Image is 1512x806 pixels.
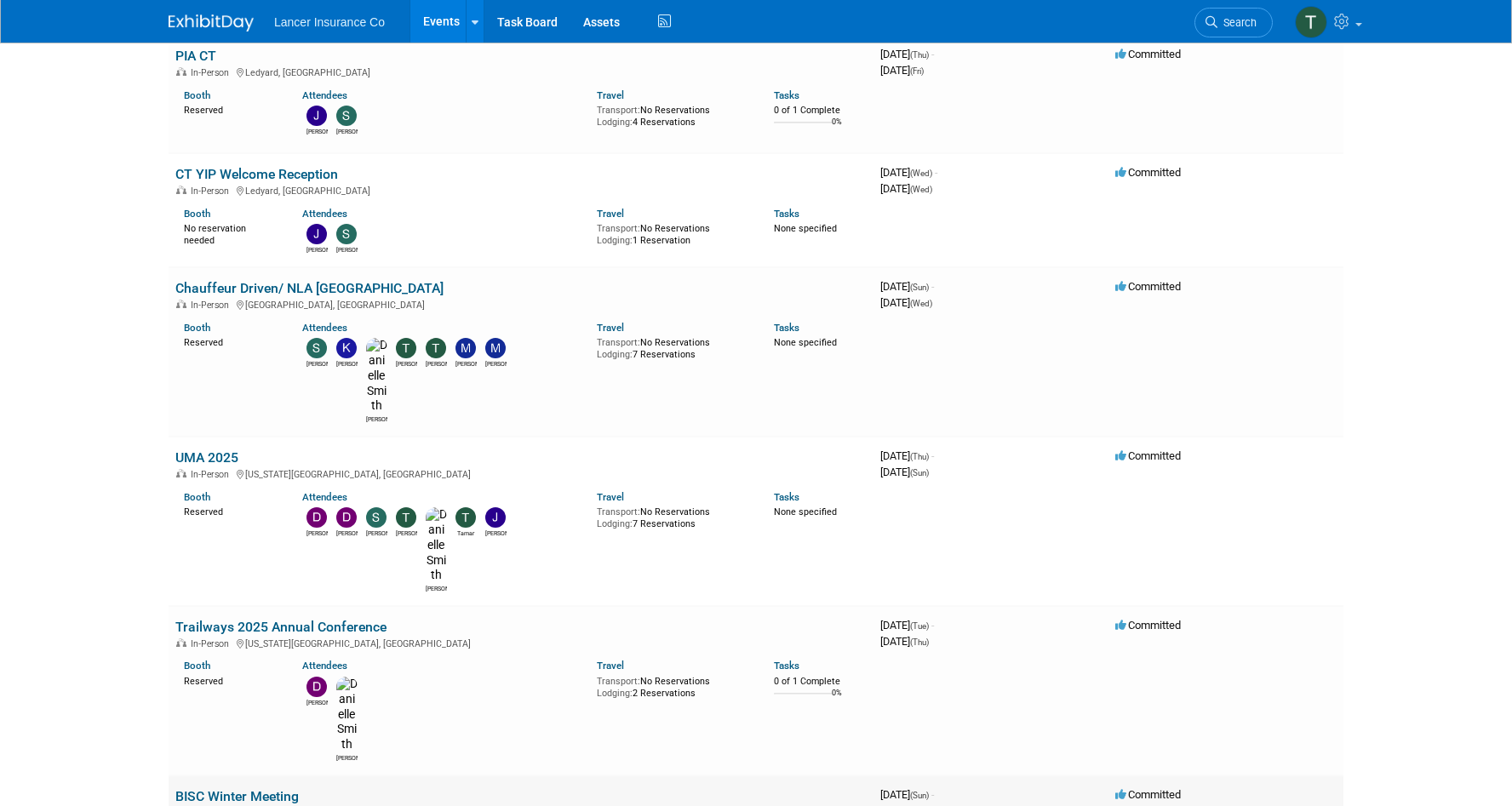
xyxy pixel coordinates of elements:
[774,660,799,672] a: Tasks
[597,117,633,128] span: Lodging:
[455,507,476,528] img: Tamar Savage-Leuwaisee
[336,528,358,538] div: Dennis Kelly
[485,338,506,358] img: Mary Stevenson
[910,283,929,292] span: (Sun)
[910,66,924,76] span: (Fri)
[176,300,186,308] img: In-Person Event
[880,466,929,478] span: [DATE]
[426,338,446,358] img: Timothy Delaney
[1115,280,1181,293] span: Committed
[597,503,748,529] div: No Reservations 7 Reservations
[485,358,507,369] div: Mary Stevenson
[306,338,327,358] img: Steven O'Shea
[306,528,328,538] div: Daniel Tomlinson
[597,518,633,529] span: Lodging:
[597,676,640,687] span: Transport:
[191,300,234,311] span: In-Person
[336,338,357,358] img: Kimberlee Bissegger
[426,358,447,369] div: Timothy Delaney
[910,299,932,308] span: (Wed)
[302,491,347,503] a: Attendees
[597,672,748,699] div: No Reservations 2 Reservations
[1115,166,1181,179] span: Committed
[175,297,867,311] div: [GEOGRAPHIC_DATA], [GEOGRAPHIC_DATA]
[175,183,867,197] div: Ledyard, [GEOGRAPHIC_DATA]
[880,635,929,648] span: [DATE]
[184,220,277,246] div: No reservation needed
[597,89,624,101] a: Travel
[485,507,506,528] img: Jeff Marley
[880,296,932,309] span: [DATE]
[597,349,633,360] span: Lodging:
[931,280,934,293] span: -
[1115,788,1181,801] span: Committed
[169,14,254,31] img: ExhibitDay
[426,507,447,583] img: Danielle Smith
[910,185,932,194] span: (Wed)
[306,507,327,528] img: Daniel Tomlinson
[931,48,934,60] span: -
[175,166,338,182] a: CT YIP Welcome Reception
[774,337,837,348] span: None specified
[880,788,934,801] span: [DATE]
[880,619,934,632] span: [DATE]
[175,65,867,78] div: Ledyard, [GEOGRAPHIC_DATA]
[1115,619,1181,632] span: Committed
[184,672,277,688] div: Reserved
[931,619,934,632] span: -
[336,752,358,763] div: Danielle Smith
[485,528,507,538] div: Jeff Marley
[910,452,929,461] span: (Thu)
[597,660,624,672] a: Travel
[774,105,867,117] div: 0 of 1 Complete
[336,358,358,369] div: Kimberlee Bissegger
[396,338,416,358] img: Terrence Forrest
[910,468,929,477] span: (Sun)
[184,208,210,220] a: Booth
[935,166,937,179] span: -
[184,491,210,503] a: Booth
[306,126,328,136] div: Jennifer DeCristofaro
[597,322,624,334] a: Travel
[880,449,934,462] span: [DATE]
[597,506,640,517] span: Transport:
[184,334,277,349] div: Reserved
[302,208,347,220] a: Attendees
[426,583,447,593] div: Danielle Smith
[1194,8,1273,37] a: Search
[184,89,210,101] a: Booth
[910,169,932,178] span: (Wed)
[184,322,210,334] a: Booth
[880,280,934,293] span: [DATE]
[175,636,867,649] div: [US_STATE][GEOGRAPHIC_DATA], [GEOGRAPHIC_DATA]
[306,358,328,369] div: Steven O'Shea
[336,677,358,752] img: Danielle Smith
[880,64,924,77] span: [DATE]
[176,469,186,477] img: In-Person Event
[455,358,477,369] div: Matt Mushorn
[774,322,799,334] a: Tasks
[302,89,347,101] a: Attendees
[191,469,234,480] span: In-Person
[774,491,799,503] a: Tasks
[306,106,327,126] img: Jennifer DeCristofaro
[302,322,347,334] a: Attendees
[832,117,842,140] td: 0%
[1295,6,1327,38] img: Terrence Forrest
[366,414,387,424] div: Danielle Smith
[366,338,387,414] img: Danielle Smith
[306,224,327,244] img: Jennifer DeCristofaro
[175,619,387,635] a: Trailways 2025 Annual Conference
[306,697,328,707] div: Dennis Kelly
[1115,449,1181,462] span: Committed
[774,676,867,688] div: 0 of 1 Complete
[396,528,417,538] div: Timm Flannigan
[455,528,477,538] div: Tamar Savage-Leuwaisee
[597,208,624,220] a: Travel
[191,186,234,197] span: In-Person
[336,507,357,528] img: Dennis Kelly
[774,208,799,220] a: Tasks
[176,186,186,194] img: In-Person Event
[274,15,385,29] span: Lancer Insurance Co
[396,507,416,528] img: Timm Flannigan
